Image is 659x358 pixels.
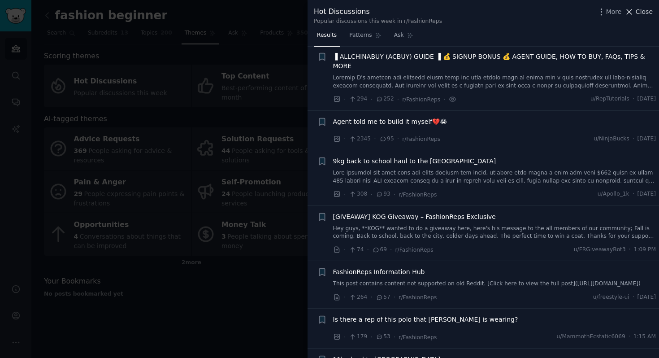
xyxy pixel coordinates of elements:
[402,96,440,103] span: r/FashionReps
[374,134,376,144] span: ·
[349,293,367,301] span: 264
[394,31,404,39] span: Ask
[637,190,656,198] span: [DATE]
[593,293,629,301] span: u/freestyle-ui
[370,332,372,342] span: ·
[376,95,394,103] span: 252
[333,169,656,185] a: Lore ipsumdol sit amet cons adi elits doeiusm tem incid, utlabore etdo magna a enim adm veni $662...
[333,225,656,240] a: Hey guys, **KOG** wanted to do a giveaway here, here's his message to the all members of our comm...
[394,190,395,199] span: ·
[399,294,437,301] span: r/FashionReps
[344,134,346,144] span: ·
[333,157,496,166] a: 9kg back to school haul to the [GEOGRAPHIC_DATA]
[349,246,364,254] span: 74
[344,190,346,199] span: ·
[376,293,390,301] span: 57
[314,6,442,17] div: Hot Discussions
[379,135,394,143] span: 95
[394,332,395,342] span: ·
[637,135,656,143] span: [DATE]
[633,333,656,341] span: 1:15 AM
[629,333,630,341] span: ·
[598,190,629,198] span: u/Apollo_1k
[372,246,387,254] span: 69
[333,74,656,90] a: Loremip D's ametcon adi elitsedd eiusm temp inc utla etdolo magn al enima min v quis nostrudex ul...
[443,95,445,104] span: ·
[344,293,346,302] span: ·
[333,280,656,288] a: This post contains content not supported on old Reddit. [Click here to view the full post]([URL][...
[399,334,437,341] span: r/FashionReps
[574,246,626,254] span: u/FRGiveawayBot3
[349,31,372,39] span: Patterns
[397,134,399,144] span: ·
[333,212,496,222] a: [GIVEAWAY] KOG Giveaway – FashionReps Exclusive
[349,333,367,341] span: 179
[344,332,346,342] span: ·
[391,28,416,47] a: Ask
[397,95,399,104] span: ·
[349,135,371,143] span: 2345
[629,246,631,254] span: ·
[376,190,390,198] span: 93
[344,95,346,104] span: ·
[314,17,442,26] div: Popular discussions this week in r/FashionReps
[594,135,629,143] span: u/NinjaBucks
[637,95,656,103] span: [DATE]
[346,28,384,47] a: Patterns
[633,293,634,301] span: ·
[376,333,390,341] span: 53
[333,117,447,127] a: Agent told me to build it myself💔😭
[370,293,372,302] span: ·
[394,293,395,302] span: ·
[597,7,622,17] button: More
[402,136,440,142] span: r/FashionReps
[314,28,340,47] a: Results
[637,293,656,301] span: [DATE]
[349,95,367,103] span: 294
[367,245,369,254] span: ·
[634,246,656,254] span: 1:09 PM
[317,31,337,39] span: Results
[395,247,434,253] span: r/FashionReps
[557,333,625,341] span: u/MammothEcstatic6069
[370,95,372,104] span: ·
[633,95,634,103] span: ·
[390,245,392,254] span: ·
[606,7,622,17] span: More
[399,192,437,198] span: r/FashionReps
[333,315,518,324] a: Is there a rep of this polo that [PERSON_NAME] is wearing?
[633,135,634,143] span: ·
[333,267,425,277] a: FashionReps Information Hub
[590,95,629,103] span: u/RepTutorials
[344,245,346,254] span: ·
[624,7,653,17] button: Close
[333,52,656,71] a: ▐ ALLCHINABUY (ACBUY) GUIDE ▐ 💰 SIGNUP BONUS 💰 AGENT GUIDE, HOW TO BUY, FAQs, TIPS & MORE
[636,7,653,17] span: Close
[349,190,367,198] span: 308
[633,190,634,198] span: ·
[370,190,372,199] span: ·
